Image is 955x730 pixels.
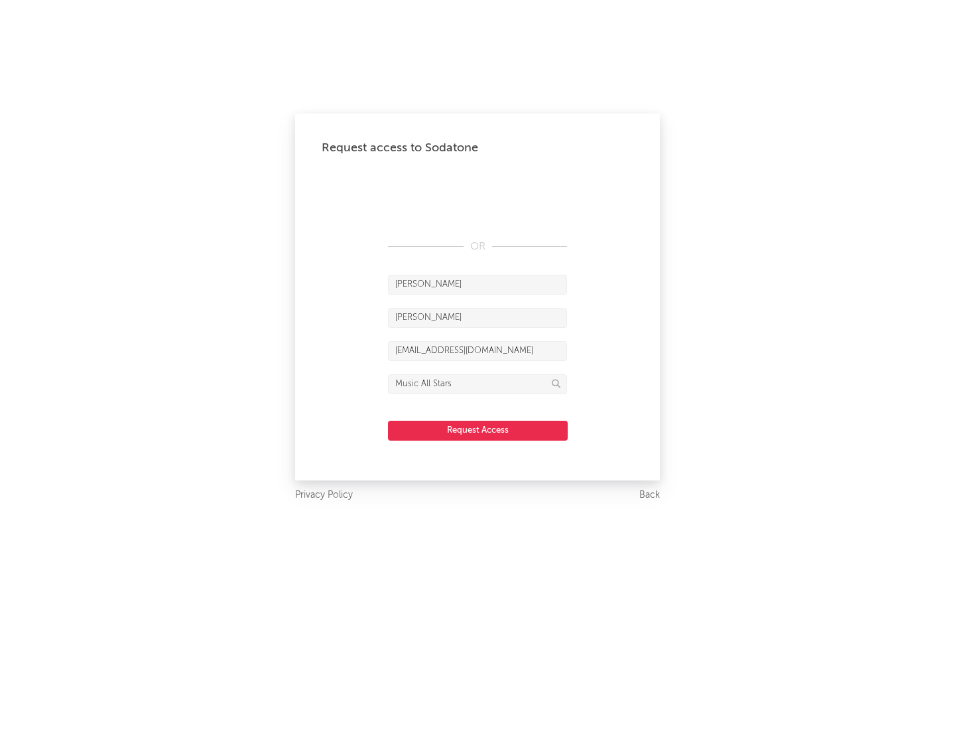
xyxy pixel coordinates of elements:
input: Email [388,341,567,361]
a: Privacy Policy [295,487,353,504]
input: Division [388,374,567,394]
input: Last Name [388,308,567,328]
input: First Name [388,275,567,295]
div: Request access to Sodatone [322,140,633,156]
a: Back [639,487,660,504]
div: OR [388,239,567,255]
button: Request Access [388,421,568,441]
